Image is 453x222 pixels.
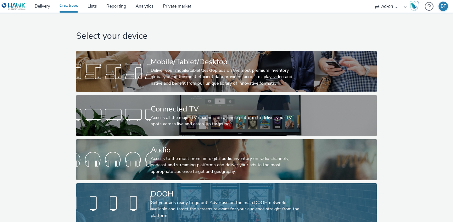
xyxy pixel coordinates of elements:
div: BF [441,2,446,11]
a: Connected TVAccess all the major TV channels on a single platform to deliver your TV spots across... [76,95,377,136]
div: Deliver your mobile/tablet/desktop ads on the most premium inventory globally using the most effi... [151,67,300,87]
div: Get your ads ready to go out! Advertise on the main DOOH networks available and target the screen... [151,200,300,219]
div: Connected TV [151,104,300,115]
img: Hawk Academy [410,1,419,11]
div: DOOH [151,189,300,200]
div: Access all the major TV channels on a single platform to deliver your TV spots across live and ca... [151,115,300,128]
div: Mobile/Tablet/Desktop [151,56,300,67]
a: Hawk Academy [410,1,422,11]
a: Mobile/Tablet/DesktopDeliver your mobile/tablet/desktop ads on the most premium inventory globall... [76,51,377,92]
h1: Select your device [76,30,377,42]
img: undefined Logo [2,3,26,10]
div: Access to the most premium digital audio inventory on radio channels, podcast and streaming platf... [151,156,300,175]
div: Audio [151,145,300,156]
a: AudioAccess to the most premium digital audio inventory on radio channels, podcast and streaming ... [76,139,377,180]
